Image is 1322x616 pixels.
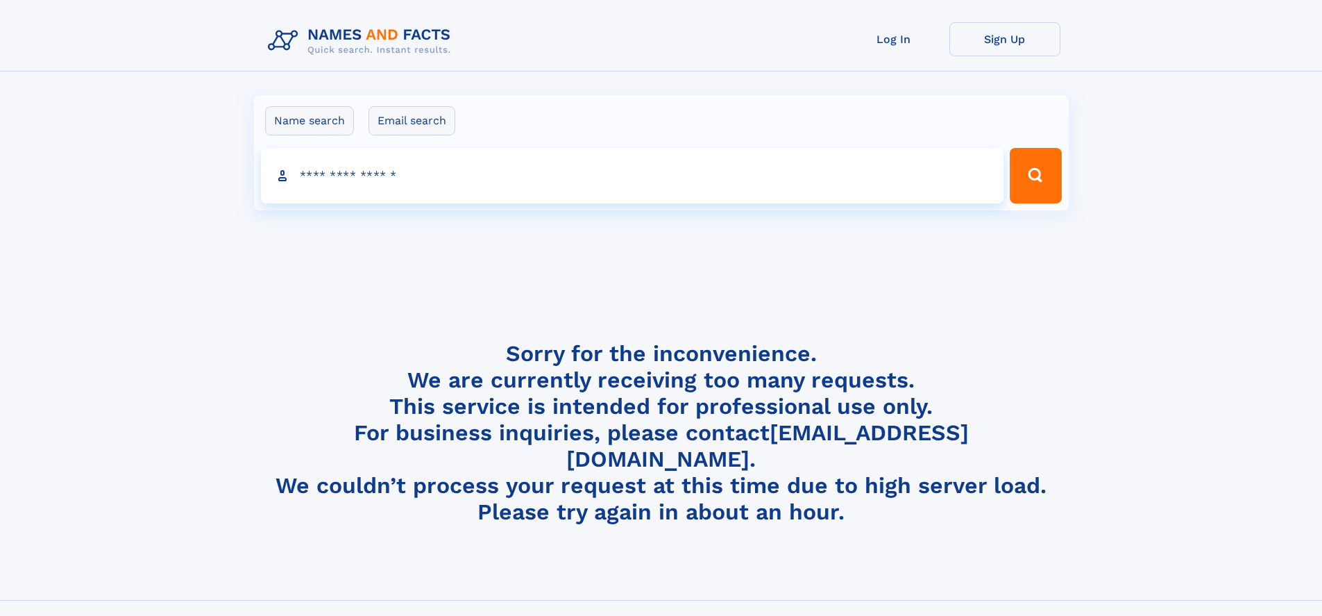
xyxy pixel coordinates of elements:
[265,106,354,135] label: Name search
[566,419,969,472] a: [EMAIL_ADDRESS][DOMAIN_NAME]
[262,22,462,60] img: Logo Names and Facts
[262,340,1060,526] h4: Sorry for the inconvenience. We are currently receiving too many requests. This service is intend...
[838,22,949,56] a: Log In
[949,22,1060,56] a: Sign Up
[368,106,455,135] label: Email search
[261,148,1004,203] input: search input
[1010,148,1061,203] button: Search Button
